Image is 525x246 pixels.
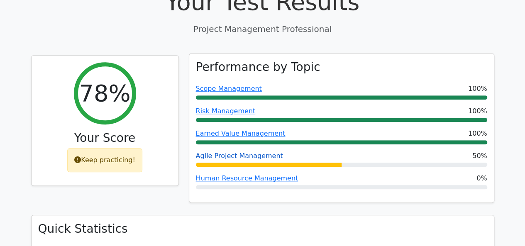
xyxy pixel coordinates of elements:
a: Risk Management [196,107,256,115]
span: 0% [476,173,487,183]
h3: Quick Statistics [38,222,487,236]
div: Keep practicing! [67,148,142,172]
a: Agile Project Management [196,152,283,160]
h2: 78% [79,79,130,107]
span: 100% [468,106,487,116]
span: 100% [468,129,487,139]
a: Earned Value Management [196,129,286,137]
a: Human Resource Management [196,174,298,182]
p: Project Management Professional [31,23,494,35]
a: Scope Management [196,85,262,93]
span: 50% [472,151,487,161]
span: 100% [468,84,487,94]
h3: Performance by Topic [196,60,320,74]
h3: Your Score [38,131,172,145]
